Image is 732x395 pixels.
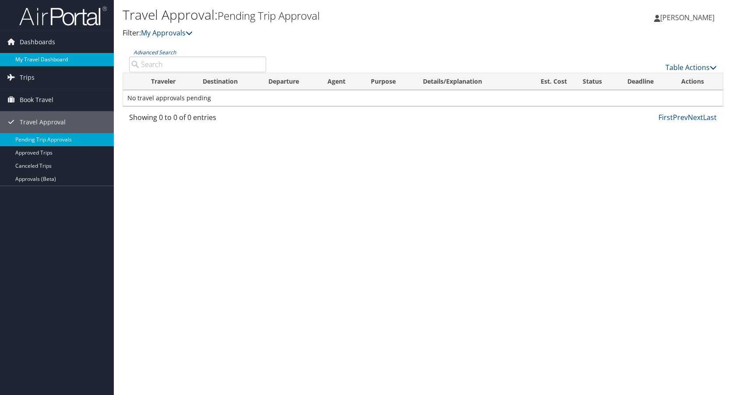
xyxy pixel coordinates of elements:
[575,73,619,90] th: Status: activate to sort column ascending
[20,89,53,111] span: Book Travel
[665,63,717,72] a: Table Actions
[143,73,195,90] th: Traveler: activate to sort column ascending
[320,73,363,90] th: Agent
[363,73,415,90] th: Purpose
[129,112,266,127] div: Showing 0 to 0 of 0 entries
[20,67,35,88] span: Trips
[123,6,523,24] h1: Travel Approval:
[129,56,266,72] input: Advanced Search
[134,49,176,56] a: Advanced Search
[521,73,575,90] th: Est. Cost: activate to sort column ascending
[660,13,714,22] span: [PERSON_NAME]
[20,111,66,133] span: Travel Approval
[195,73,260,90] th: Destination: activate to sort column ascending
[415,73,521,90] th: Details/Explanation
[673,113,688,122] a: Prev
[688,113,703,122] a: Next
[260,73,320,90] th: Departure: activate to sort column ascending
[654,4,723,31] a: [PERSON_NAME]
[20,31,55,53] span: Dashboards
[658,113,673,122] a: First
[19,6,107,26] img: airportal-logo.png
[123,28,523,39] p: Filter:
[619,73,673,90] th: Deadline: activate to sort column descending
[673,73,723,90] th: Actions
[703,113,717,122] a: Last
[218,8,320,23] small: Pending Trip Approval
[123,90,723,106] td: No travel approvals pending
[141,28,193,38] a: My Approvals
